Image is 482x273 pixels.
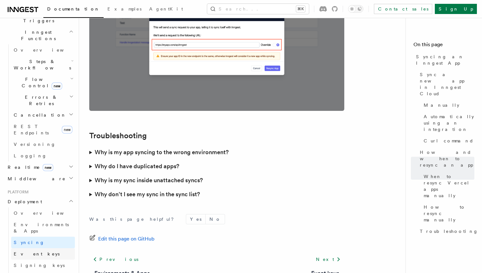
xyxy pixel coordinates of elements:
[11,74,75,91] button: Flow Controlnew
[417,69,474,99] a: Sync a new app in Inngest Cloud
[43,2,104,18] a: Documentation
[89,159,344,173] summary: Why do I have duplicated apps?
[104,2,145,17] a: Examples
[11,56,75,74] button: Steps & Workflows
[62,126,72,133] span: new
[14,263,65,268] span: Signing keys
[5,176,66,182] span: Middleware
[424,173,474,199] span: When to resync Vercel apps manually
[98,234,155,243] span: Edit this page on GitHub
[14,124,49,135] span: REST Endpoints
[186,214,205,224] button: Yes
[424,138,474,144] span: Curl command
[14,153,47,158] span: Logging
[435,4,477,14] a: Sign Up
[11,112,66,118] span: Cancellation
[424,102,459,108] span: Manually
[89,173,344,187] summary: Why is my sync inside unattached syncs?
[421,111,474,135] a: Automatically using an integration
[421,171,474,201] a: When to resync Vercel apps manually
[5,26,75,44] button: Inngest Functions
[89,254,142,265] a: Previous
[5,173,75,184] button: Middleware
[43,164,53,171] span: new
[424,204,474,223] span: How to resync manually
[11,260,75,271] a: Signing keys
[14,222,69,233] span: Environments & Apps
[95,176,203,185] h3: Why is my sync inside unattached syncs?
[89,131,147,140] a: Troubleshooting
[413,51,474,69] a: Syncing an Inngest App
[11,207,75,219] a: Overview
[424,113,474,133] span: Automatically using an integration
[11,58,71,71] span: Steps & Workflows
[348,5,363,13] button: Toggle dark mode
[11,219,75,237] a: Environments & Apps
[149,6,183,11] span: AgentKit
[5,44,75,162] div: Inngest Functions
[107,6,142,11] span: Examples
[413,41,474,51] h4: On this page
[5,198,42,205] span: Deployment
[95,162,179,171] h3: Why do I have duplicated apps?
[5,29,69,42] span: Inngest Functions
[421,135,474,147] a: Curl command
[11,121,75,139] a: REST Endpointsnew
[11,94,69,107] span: Errors & Retries
[11,150,75,162] a: Logging
[420,71,474,97] span: Sync a new app in Inngest Cloud
[416,54,474,66] span: Syncing an Inngest App
[206,214,225,224] button: No
[14,211,79,216] span: Overview
[89,145,344,159] summary: Why is my app syncing to the wrong environment?
[95,148,229,157] h3: Why is my app syncing to the wrong environment?
[5,196,75,207] button: Deployment
[89,216,178,222] p: Was this page helpful?
[95,190,200,199] h3: Why don’t I see my sync in the sync list?
[420,149,474,168] span: How and when to resync an app
[14,142,56,147] span: Versioning
[5,162,75,173] button: Realtimenew
[11,91,75,109] button: Errors & Retries
[47,6,100,11] span: Documentation
[14,240,45,245] span: Syncing
[11,237,75,248] a: Syncing
[5,190,29,195] span: Platform
[417,226,474,237] a: Troubleshooting
[11,139,75,150] a: Versioning
[312,254,344,265] a: Next
[14,251,60,256] span: Event keys
[421,201,474,226] a: How to resync manually
[5,164,53,170] span: Realtime
[14,47,79,53] span: Overview
[420,228,478,234] span: Troubleshooting
[296,6,305,12] kbd: ⌘K
[374,4,432,14] a: Contact sales
[89,234,155,243] a: Edit this page on GitHub
[11,76,70,89] span: Flow Control
[52,83,62,90] span: new
[417,147,474,171] a: How and when to resync an app
[11,44,75,56] a: Overview
[145,2,187,17] a: AgentKit
[89,187,344,201] summary: Why don’t I see my sync in the sync list?
[11,248,75,260] a: Event keys
[11,109,75,121] button: Cancellation
[421,99,474,111] a: Manually
[207,4,309,14] button: Search...⌘K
